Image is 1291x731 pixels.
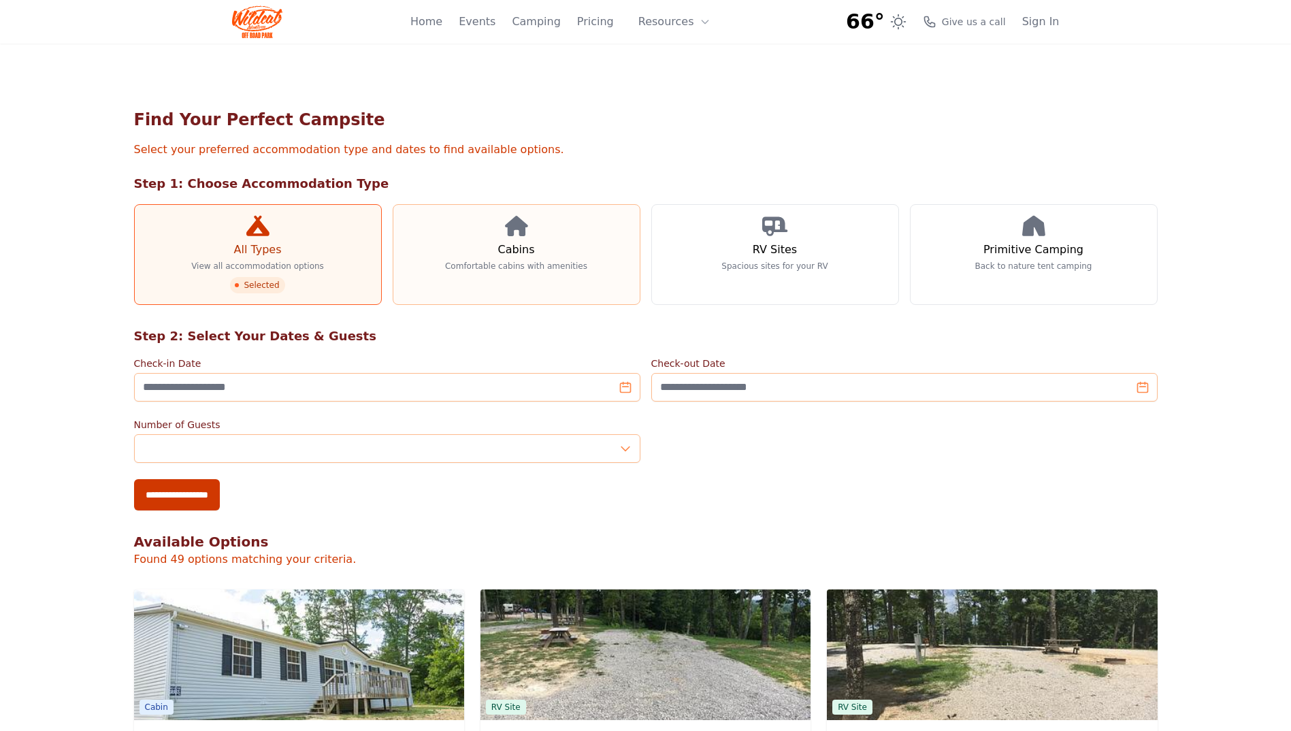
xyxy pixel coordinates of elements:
[721,261,828,272] p: Spacious sites for your RV
[910,204,1158,305] a: Primitive Camping Back to nature tent camping
[630,8,719,35] button: Resources
[233,242,281,258] h3: All Types
[497,242,534,258] h3: Cabins
[134,327,1158,346] h2: Step 2: Select Your Dates & Guests
[232,5,283,38] img: Wildcat Logo
[651,357,1158,370] label: Check-out Date
[393,204,640,305] a: Cabins Comfortable cabins with amenities
[134,357,640,370] label: Check-in Date
[134,109,1158,131] h1: Find Your Perfect Campsite
[827,589,1157,720] img: Campsite 31
[410,14,442,30] a: Home
[191,261,324,272] p: View all accommodation options
[134,532,1158,551] h2: Available Options
[983,242,1083,258] h3: Primitive Camping
[445,261,587,272] p: Comfortable cabins with amenities
[846,10,885,34] span: 66°
[134,418,640,432] label: Number of Guests
[486,700,526,715] span: RV Site
[134,142,1158,158] p: Select your preferred accommodation type and dates to find available options.
[975,261,1092,272] p: Back to nature tent camping
[1022,14,1060,30] a: Sign In
[459,14,495,30] a: Events
[577,14,614,30] a: Pricing
[140,700,174,715] span: Cabin
[134,204,382,305] a: All Types View all accommodation options Selected
[134,174,1158,193] h2: Step 1: Choose Accommodation Type
[923,15,1006,29] a: Give us a call
[651,204,899,305] a: RV Sites Spacious sites for your RV
[942,15,1006,29] span: Give us a call
[134,551,1158,568] p: Found 49 options matching your criteria.
[134,589,464,720] img: Getaway
[832,700,872,715] span: RV Site
[512,14,560,30] a: Camping
[230,277,284,293] span: Selected
[480,589,811,720] img: Campsite 9
[753,242,797,258] h3: RV Sites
